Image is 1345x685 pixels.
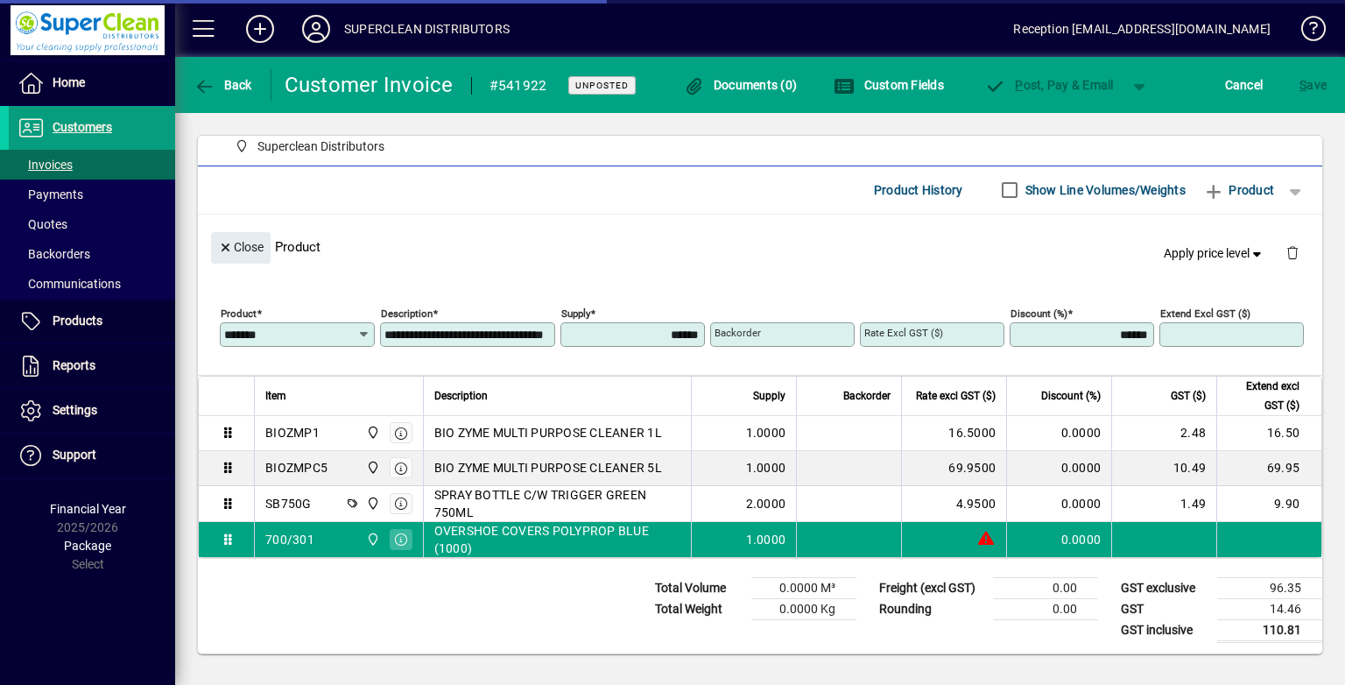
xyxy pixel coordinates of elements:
mat-label: Product [221,307,257,319]
span: Back [194,78,252,92]
button: Cancel [1221,69,1268,101]
button: Back [189,69,257,101]
app-page-header-button: Close [207,239,275,255]
div: 69.9500 [912,459,996,477]
button: Custom Fields [829,69,948,101]
span: ave [1299,71,1327,99]
span: Reports [53,358,95,372]
span: BIO ZYME MULTI PURPOSE CLEANER 5L [434,459,662,477]
span: Rate excl GST ($) [916,386,996,406]
button: Documents (0) [679,69,801,101]
a: Support [9,434,175,477]
span: Description [434,386,488,406]
td: Total Weight [646,598,751,619]
span: Product History [874,176,963,204]
button: Product History [867,174,970,206]
span: Backorders [18,247,90,261]
td: 2.48 [1111,416,1216,451]
div: #541922 [489,72,547,100]
span: Support [53,448,96,462]
span: Documents (0) [683,78,797,92]
mat-label: Supply [561,307,590,319]
span: 1.0000 [746,459,786,477]
button: Save [1295,69,1331,101]
td: 69.95 [1216,451,1321,486]
span: Communications [18,277,121,291]
td: 1.49 [1111,486,1216,522]
span: Supply [753,386,785,406]
div: BIOZMPC5 [265,459,327,477]
div: 4.9500 [912,495,996,512]
a: Payments [9,180,175,209]
td: Total Volume [646,577,751,598]
span: Financial Year [50,502,126,516]
a: Communications [9,269,175,299]
td: 0.00 [993,598,1098,619]
mat-label: Description [381,307,433,319]
span: Customers [53,120,112,134]
button: Profile [288,13,344,45]
td: 0.0000 M³ [751,577,856,598]
a: Knowledge Base [1288,4,1323,60]
span: Item [265,386,286,406]
span: Invoices [18,158,73,172]
div: Product [198,215,1322,279]
td: 0.0000 [1006,486,1111,522]
mat-label: Discount (%) [1011,307,1067,319]
span: 1.0000 [746,424,786,441]
span: Extend excl GST ($) [1228,377,1299,415]
span: Superclean Distributors [362,530,382,549]
span: Custom Fields [834,78,944,92]
span: OVERSHOE COVERS POLYPROP BLUE (1000) [434,522,681,557]
a: Settings [9,389,175,433]
td: GST inclusive [1112,619,1217,641]
span: GST ($) [1171,386,1206,406]
a: Backorders [9,239,175,269]
div: SUPERCLEAN DISTRIBUTORS [344,15,510,43]
mat-label: Backorder [715,327,761,339]
span: Superclean Distributors [228,136,391,158]
span: Product [1203,176,1274,204]
div: Reception [EMAIL_ADDRESS][DOMAIN_NAME] [1013,15,1271,43]
td: 16.50 [1216,416,1321,451]
td: 0.0000 [1006,522,1111,557]
span: Close [218,233,264,262]
span: BIO ZYME MULTI PURPOSE CLEANER 1L [434,424,662,441]
span: Unposted [575,80,629,91]
a: Products [9,300,175,343]
span: Superclean Distributors [362,458,382,477]
td: 0.0000 [1006,451,1111,486]
td: 96.35 [1217,577,1322,598]
span: Cancel [1225,71,1264,99]
mat-label: Extend excl GST ($) [1160,307,1250,319]
button: Apply price level [1157,237,1272,269]
div: 16.5000 [912,424,996,441]
button: Close [211,232,271,264]
td: 14.46 [1217,598,1322,619]
span: Backorder [843,386,891,406]
a: Home [9,61,175,105]
app-page-header-button: Back [175,69,271,101]
span: Superclean Distributors [362,423,382,442]
td: Freight (excl GST) [870,577,993,598]
span: Products [53,314,102,328]
span: Apply price level [1164,244,1265,263]
div: BIOZMP1 [265,424,320,441]
span: Superclean Distributors [257,138,384,156]
td: 10.49 [1111,451,1216,486]
td: GST [1112,598,1217,619]
span: Package [64,539,111,553]
a: Invoices [9,150,175,180]
span: S [1299,78,1306,92]
td: Rounding [870,598,993,619]
div: 700/301 [265,531,314,548]
button: Add [232,13,288,45]
span: Discount (%) [1041,386,1101,406]
span: P [1015,78,1023,92]
td: GST exclusive [1112,577,1217,598]
a: Reports [9,344,175,388]
span: Superclean Distributors [362,494,382,513]
app-page-header-button: Delete [1271,244,1313,260]
td: 9.90 [1216,486,1321,522]
td: 110.81 [1217,619,1322,641]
